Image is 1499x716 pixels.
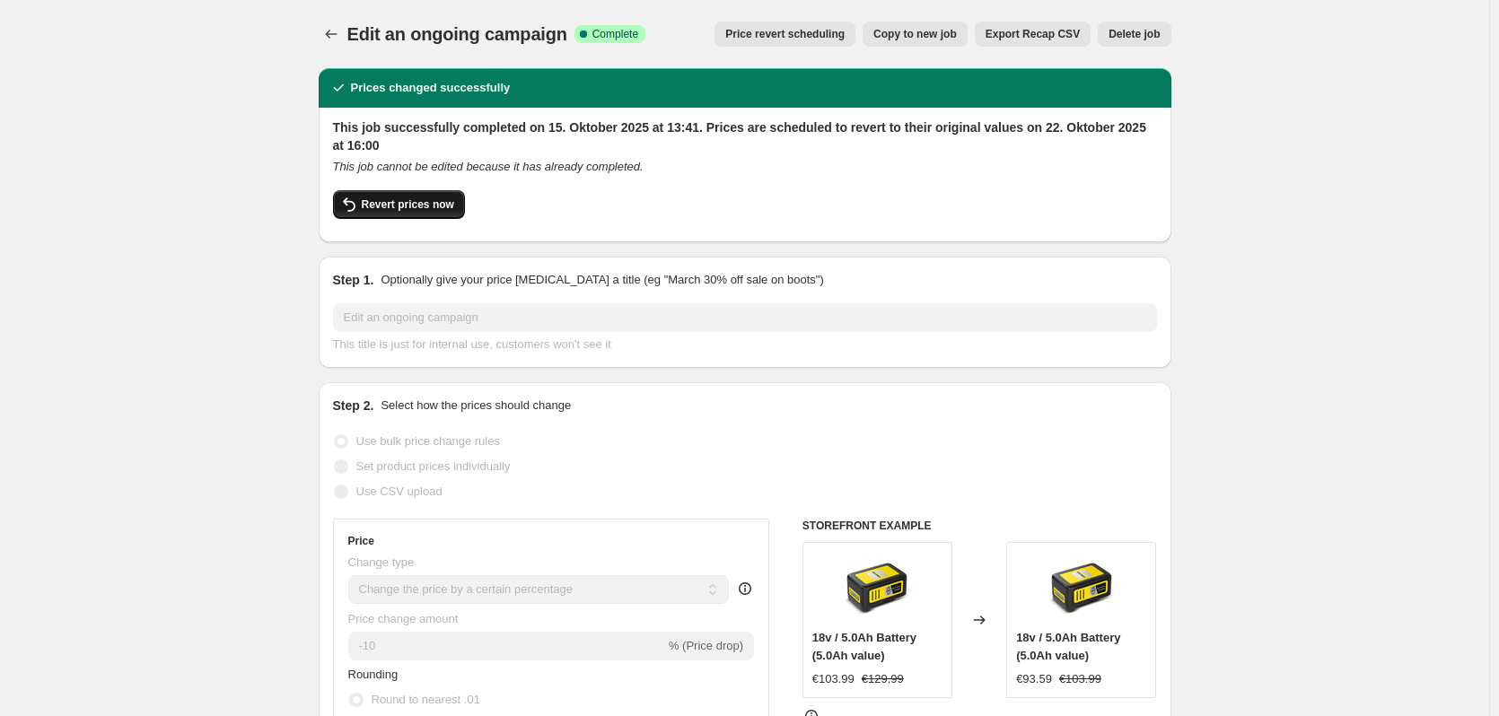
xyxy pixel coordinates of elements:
[362,197,454,212] span: Revert prices now
[812,631,916,662] span: 18v / 5.0Ah Battery (5.0Ah value)
[1098,22,1170,47] button: Delete job
[1109,27,1160,41] span: Delete job
[592,27,638,41] span: Complete
[725,27,845,41] span: Price revert scheduling
[1046,552,1118,624] img: d2_3606627e-d60c-4afe-926d-0622be2d98dc_80x.jpg
[348,612,459,625] span: Price change amount
[348,632,665,660] input: -15
[348,534,374,548] h3: Price
[333,271,374,289] h2: Step 1.
[1016,631,1120,662] span: 18v / 5.0Ah Battery (5.0Ah value)
[841,552,913,624] img: d2_3606627e-d60c-4afe-926d-0622be2d98dc_80x.jpg
[319,22,344,47] button: Price change jobs
[348,668,399,681] span: Rounding
[356,485,443,498] span: Use CSV upload
[381,397,571,415] p: Select how the prices should change
[333,397,374,415] h2: Step 2.
[356,434,500,448] span: Use bulk price change rules
[333,303,1157,332] input: 30% off holiday sale
[333,337,611,351] span: This title is just for internal use, customers won't see it
[381,271,823,289] p: Optionally give your price [MEDICAL_DATA] a title (eg "March 30% off sale on boots")
[669,639,743,652] span: % (Price drop)
[347,24,567,44] span: Edit an ongoing campaign
[802,519,1157,533] h6: STOREFRONT EXAMPLE
[986,27,1080,41] span: Export Recap CSV
[975,22,1091,47] button: Export Recap CSV
[351,79,511,97] h2: Prices changed successfully
[862,670,904,688] strike: €129.99
[372,693,480,706] span: Round to nearest .01
[736,580,754,598] div: help
[863,22,968,47] button: Copy to new job
[333,118,1157,154] h2: This job successfully completed on 15. Oktober 2025 at 13:41. Prices are scheduled to revert to t...
[1059,670,1101,688] strike: €103.99
[873,27,957,41] span: Copy to new job
[356,459,511,473] span: Set product prices individually
[333,190,465,219] button: Revert prices now
[348,555,415,569] span: Change type
[1016,670,1052,688] div: €93.59
[333,160,644,173] i: This job cannot be edited because it has already completed.
[714,22,855,47] button: Price revert scheduling
[812,670,855,688] div: €103.99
